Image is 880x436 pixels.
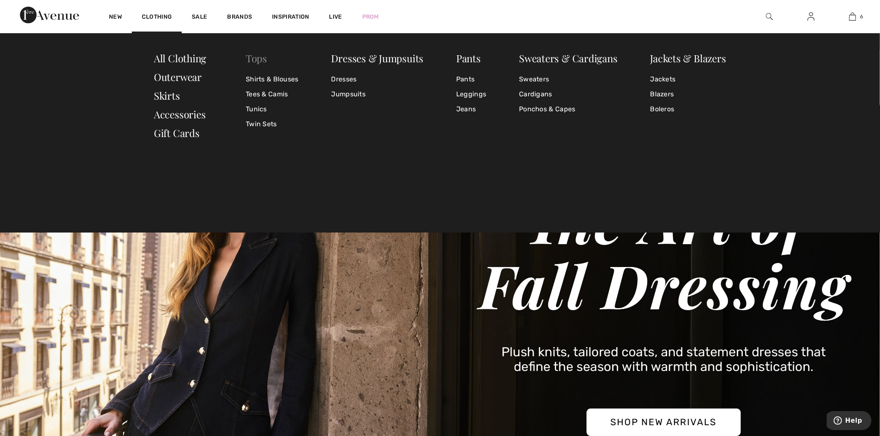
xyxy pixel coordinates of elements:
a: Skirts [154,89,180,102]
a: Tees & Camis [246,87,299,102]
a: Pants [456,51,481,65]
a: Cardigans [519,87,618,102]
a: 6 [832,12,873,22]
a: Dresses & Jumpsuits [331,51,424,65]
span: 6 [860,13,863,20]
img: My Info [808,12,815,22]
a: Sign In [801,12,821,22]
a: Prom [362,12,379,21]
a: New [109,13,122,22]
a: Brands [227,13,252,22]
a: Clothing [142,13,172,22]
a: Jeans [456,102,486,117]
a: Boleros [650,102,726,117]
a: All Clothing [154,51,206,65]
a: Twin Sets [246,117,299,132]
a: Leggings [456,87,486,102]
img: 1ère Avenue [20,7,79,23]
a: Jumpsuits [331,87,424,102]
a: Jackets & Blazers [650,51,726,65]
img: search the website [766,12,773,22]
img: My Bag [849,12,856,22]
a: Shirts & Blouses [246,72,299,87]
a: Tunics [246,102,299,117]
iframe: Opens a widget where you can find more information [827,411,872,432]
a: Pants [456,72,486,87]
a: Jackets [650,72,726,87]
a: Tops [246,51,267,65]
a: Live [329,12,342,21]
a: Sweaters & Cardigans [519,51,618,65]
span: Inspiration [272,13,309,22]
a: Sweaters [519,72,618,87]
a: Dresses [331,72,424,87]
a: Blazers [650,87,726,102]
a: Outerwear [154,70,202,83]
a: Accessories [154,108,206,121]
a: Gift Cards [154,126,200,140]
a: Sale [192,13,207,22]
a: Ponchos & Capes [519,102,618,117]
